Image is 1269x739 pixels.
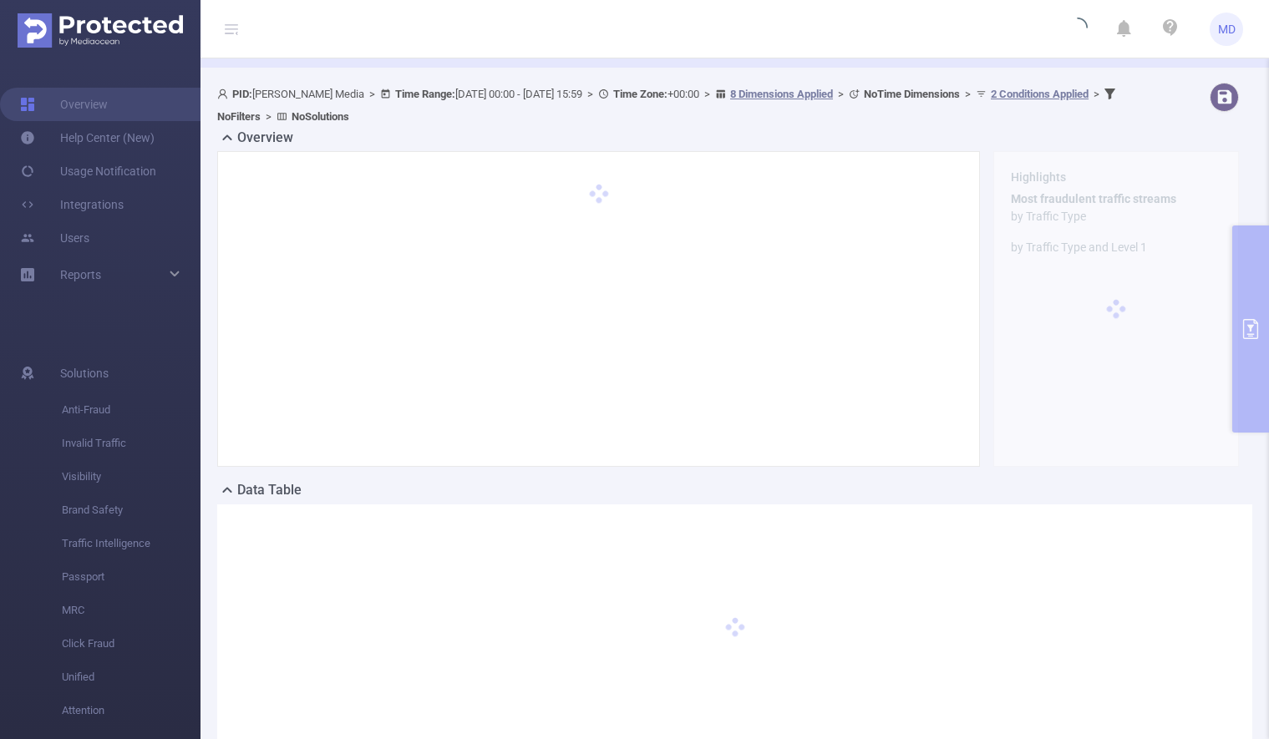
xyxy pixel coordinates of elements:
span: Visibility [62,460,201,494]
i: icon: loading [1068,18,1088,41]
span: MD [1218,13,1236,46]
span: Reports [60,268,101,281]
span: > [582,88,598,100]
b: No Time Dimensions [864,88,960,100]
a: Usage Notification [20,154,156,188]
span: Click Fraud [62,627,201,661]
i: icon: user [217,89,232,99]
span: Invalid Traffic [62,427,201,460]
b: No Solutions [292,110,349,123]
span: Passport [62,560,201,594]
span: MRC [62,594,201,627]
span: > [960,88,976,100]
span: > [261,110,277,123]
span: [PERSON_NAME] Media [DATE] 00:00 - [DATE] 15:59 +00:00 [217,88,1119,123]
span: > [364,88,380,100]
a: Reports [60,258,101,291]
span: > [1089,88,1104,100]
span: Traffic Intelligence [62,527,201,560]
span: Attention [62,694,201,727]
span: Unified [62,661,201,694]
h2: Overview [237,128,293,148]
b: No Filters [217,110,261,123]
a: Users [20,221,89,255]
u: 8 Dimensions Applied [730,88,833,100]
a: Help Center (New) [20,121,155,154]
img: Protected Media [18,13,183,48]
b: PID: [232,88,252,100]
span: Anti-Fraud [62,393,201,427]
span: Brand Safety [62,494,201,527]
span: > [833,88,849,100]
h2: Data Table [237,480,302,500]
u: 2 Conditions Applied [991,88,1089,100]
b: Time Range: [395,88,455,100]
span: Solutions [60,357,109,390]
a: Overview [20,88,108,121]
span: > [699,88,715,100]
a: Integrations [20,188,124,221]
b: Time Zone: [613,88,667,100]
